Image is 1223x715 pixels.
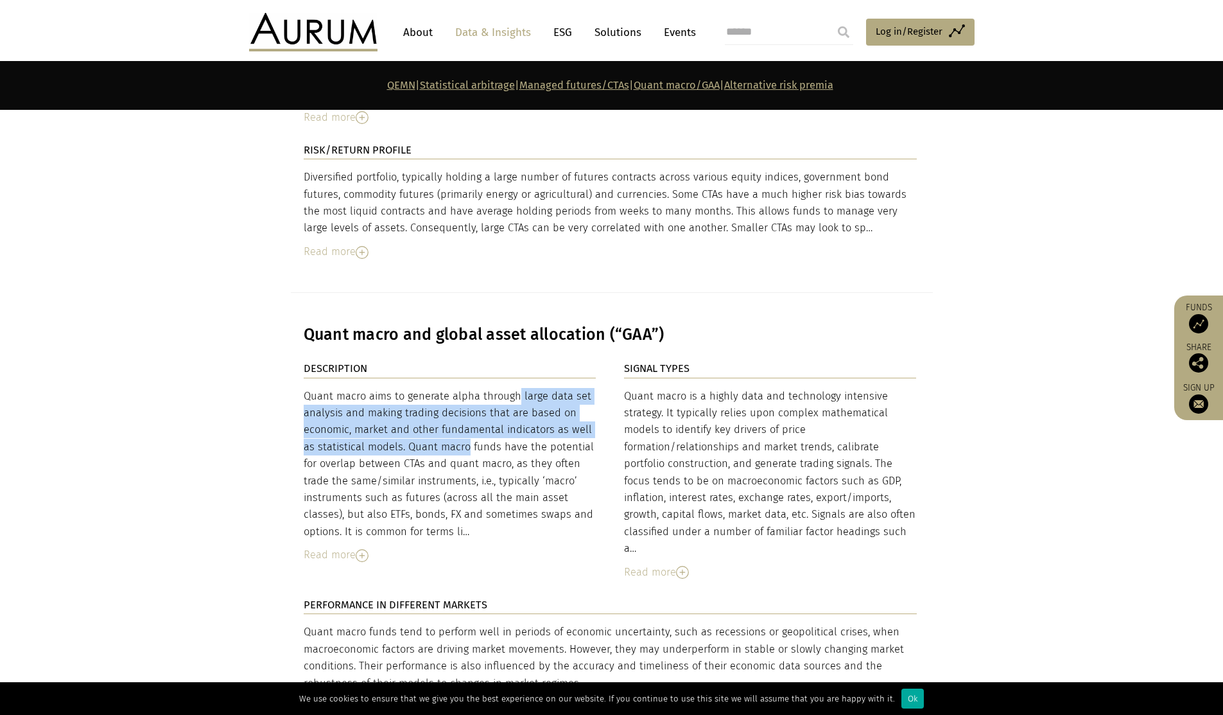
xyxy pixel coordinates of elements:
strong: SIGNAL TYPES [624,362,690,375]
input: Submit [831,19,856,45]
div: Quant macro aims to generate alpha through large data set analysis and making trading decisions t... [304,388,596,541]
div: Read more [304,547,596,563]
strong: DESCRIPTION [304,362,367,375]
a: Statistical arbitrage [420,79,515,91]
strong: PERFORMANCE IN DIFFERENT MARKETS [304,599,487,611]
div: Share [1181,343,1217,373]
div: Read more [624,564,917,581]
span: Log in/Register [876,24,942,39]
a: Solutions [588,21,648,44]
img: Read More [356,111,369,124]
img: Read More [356,549,369,562]
h3: Quant macro and global asset allocation (“GAA”) [304,325,917,344]
div: Diversified portfolio, typically holding a large number of futures contracts across various equit... [304,169,917,237]
strong: RISK/RETURN PROFILE [304,144,412,156]
strong: | | | | [387,79,833,91]
a: Funds [1181,302,1217,333]
div: Ok [901,689,924,709]
img: Sign up to our newsletter [1189,394,1208,414]
img: Read More [356,246,369,259]
div: Quant macro is a highly data and technology intensive strategy. It typically relies upon complex ... [624,388,917,558]
div: Read more [304,243,917,260]
p: Quant macro funds tend to perform well in periods of economic uncertainty, such as recessions or ... [304,624,917,692]
img: Share this post [1189,353,1208,373]
div: Read more [304,109,917,126]
img: Aurum [249,13,377,51]
a: About [397,21,439,44]
a: Log in/Register [866,19,975,46]
a: Events [657,21,696,44]
a: QEMN [387,79,415,91]
a: Data & Insights [449,21,537,44]
img: Access Funds [1189,314,1208,333]
a: Managed futures/CTAs [519,79,629,91]
img: Read More [676,566,689,579]
a: Sign up [1181,382,1217,414]
a: Quant macro/GAA [634,79,720,91]
a: Alternative risk premia [724,79,833,91]
a: ESG [547,21,578,44]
